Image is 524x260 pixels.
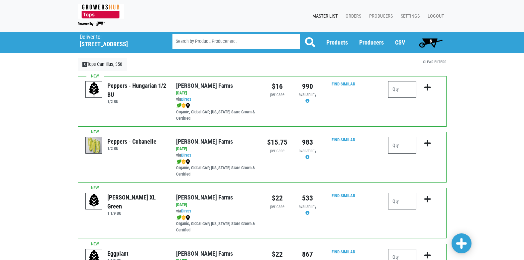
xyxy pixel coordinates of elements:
[86,143,102,148] a: Peppers - Cubanelle
[267,204,287,210] div: per case
[80,32,160,48] span: Tops Camillus, 358 (5335 W Genesee St, Camillus, NY 13031, USA)
[416,36,446,49] a: 6
[267,193,287,203] div: $22
[176,103,181,108] img: leaf-e5c59151409436ccce96b2ca1b28e03c.png
[82,62,87,67] span: X
[181,159,186,165] img: safety-e55c860ca8c00a9c171001a62a92dabd.png
[176,159,257,178] div: Organic, Global GAP, [US_STATE] State Grown & Certified
[267,249,287,260] div: $22
[78,4,124,19] img: 279edf242af8f9d49a69d9d2afa010fb.png
[107,137,157,146] div: Peppers - Cubanelle
[326,39,348,46] a: Products
[267,148,287,154] div: per case
[297,193,318,203] div: 533
[176,96,257,103] div: via
[395,39,405,46] a: CSV
[388,81,416,98] input: Qty
[176,138,233,145] a: [PERSON_NAME] Farms
[172,34,300,49] input: Search by Product, Producer etc.
[86,193,102,210] img: placeholder-variety-43d6402dacf2d531de610a020419775a.svg
[107,99,166,104] h6: 1/2 BU
[181,103,186,108] img: safety-e55c860ca8c00a9c171001a62a92dabd.png
[181,215,186,220] img: safety-e55c860ca8c00a9c171001a62a92dabd.png
[395,10,422,23] a: Settings
[176,250,233,257] a: [PERSON_NAME] Farms
[186,159,190,165] img: map_marker-0e94453035b3232a4d21701695807de9.png
[332,193,355,198] a: Find Similar
[78,22,105,26] img: Powered by Big Wheelbarrow
[423,60,446,64] a: Clear Filters
[176,159,181,165] img: leaf-e5c59151409436ccce96b2ca1b28e03c.png
[107,81,166,99] div: Peppers - Hungarian 1/2 BU
[430,38,432,44] span: 6
[359,39,384,46] a: Producers
[299,204,316,209] span: availability
[364,10,395,23] a: Producers
[176,214,257,233] div: Organic, Global GAP, [US_STATE] State Grown & Certified
[176,90,257,96] div: [DATE]
[176,208,257,214] div: via
[332,249,355,254] a: Find Similar
[267,137,287,148] div: $15.75
[297,81,318,92] div: 990
[181,153,191,158] a: Direct
[107,249,129,258] div: Eggplant
[186,103,190,108] img: map_marker-0e94453035b3232a4d21701695807de9.png
[388,193,416,209] input: Qty
[80,34,156,41] p: Deliver to:
[332,137,355,142] a: Find Similar
[297,249,318,260] div: 867
[422,10,447,23] a: Logout
[267,92,287,98] div: per case
[107,211,166,216] h6: 1 1/9 BU
[332,81,355,86] a: Find Similar
[86,81,102,98] img: placeholder-variety-43d6402dacf2d531de610a020419775a.svg
[299,148,316,153] span: availability
[176,146,257,152] div: [DATE]
[176,215,181,220] img: leaf-e5c59151409436ccce96b2ca1b28e03c.png
[80,41,156,48] h5: [STREET_ADDRESS]
[176,82,233,89] a: [PERSON_NAME] Farms
[86,137,102,154] img: thumbnail-0a21d7569dbf8d3013673048c6385dc6.png
[176,194,233,201] a: [PERSON_NAME] Farms
[299,92,316,97] span: availability
[340,10,364,23] a: Orders
[297,137,318,148] div: 983
[181,208,191,213] a: Direct
[186,215,190,220] img: map_marker-0e94453035b3232a4d21701695807de9.png
[176,152,257,159] div: via
[181,97,191,102] a: Direct
[107,146,157,151] h6: 1/2 BU
[107,193,166,211] div: [PERSON_NAME] XL Green
[307,10,340,23] a: Master List
[267,81,287,92] div: $16
[176,202,257,208] div: [DATE]
[78,58,127,71] a: XTops Camillus, 358
[388,137,416,154] input: Qty
[176,103,257,122] div: Organic, Global GAP, [US_STATE] State Grown & Certified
